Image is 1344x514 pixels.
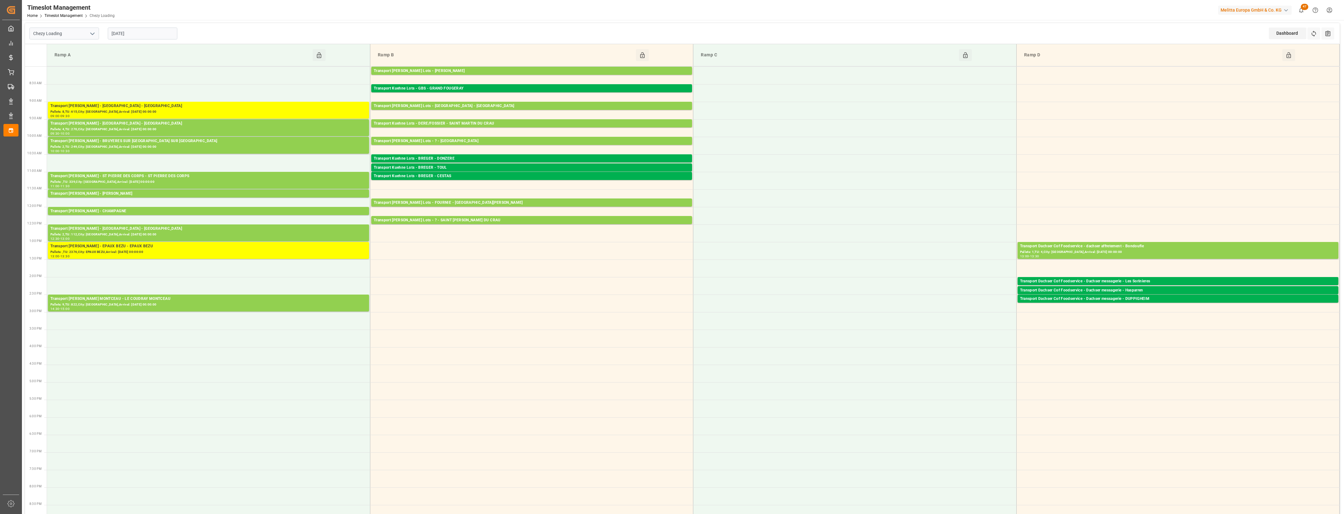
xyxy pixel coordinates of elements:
div: Transport Kuehne Lots - DERE/FOSSIER - SAINT MARTIN DU CRAU [374,121,690,127]
div: Transport Kuehne Lots - BREGER - TOUL [374,165,690,171]
div: Pallets: ,TU: 2376,City: EPAUX BEZU,Arrival: [DATE] 00:00:00 [50,249,367,255]
button: show 47 new notifications [1294,3,1308,17]
div: Ramp A [52,49,313,61]
div: Transport [PERSON_NAME] Lots - [PERSON_NAME] [374,68,690,74]
div: Pallets: 1,TU: 4,City: [GEOGRAPHIC_DATA],Arrival: [DATE] 00:00:00 [1020,249,1336,255]
span: 7:30 PM [29,467,42,470]
div: Transport [PERSON_NAME] Lots - ? - [GEOGRAPHIC_DATA] [374,138,690,144]
div: 10:30 [60,150,70,152]
span: 8:30 PM [29,502,42,506]
div: Transport [PERSON_NAME] - [PERSON_NAME] [50,191,367,197]
div: Transport Kuehne Lots - GBS - GRAND FOUGERAY [374,85,690,92]
div: Transport Kuehne Lots - BREGER - DONZERE [374,156,690,162]
div: Pallets: 1,TU: 684,City: [GEOGRAPHIC_DATA][PERSON_NAME],Arrival: [DATE] 00:00:00 [374,127,690,132]
span: 4:30 PM [29,362,42,365]
span: 11:30 AM [27,187,42,190]
div: Transport [PERSON_NAME] Lots - ? - SAINT [PERSON_NAME] DU CRAU [374,217,690,224]
span: 9:00 AM [29,99,42,102]
div: 09:30 [50,132,60,135]
div: Transport [PERSON_NAME] - BRUYERES SUR [GEOGRAPHIC_DATA] SUR [GEOGRAPHIC_DATA] [50,138,367,144]
span: 7:00 PM [29,450,42,453]
button: open menu [87,29,97,39]
div: Pallets: ,TU: 61,City: [GEOGRAPHIC_DATA][PERSON_NAME],Arrival: [DATE] 00:00:00 [374,206,690,211]
a: Home [27,13,38,18]
span: 9:30 AM [29,116,42,120]
div: Transport Dachser Cof Foodservice - Dachser messagerie - Hasparren [1020,287,1336,294]
div: Transport [PERSON_NAME] - [GEOGRAPHIC_DATA] - [GEOGRAPHIC_DATA] [50,121,367,127]
div: 12:30 [50,237,60,240]
div: Pallets: 2,TU: 249,City: [GEOGRAPHIC_DATA],Arrival: [DATE] 00:00:00 [50,144,367,150]
span: 10:30 AM [27,152,42,155]
a: Timeslot Management [44,13,83,18]
div: Pallets: ,TU: 88,City: [GEOGRAPHIC_DATA],Arrival: [DATE] 00:00:00 [374,109,690,115]
div: Pallets: 9,TU: 822,City: [GEOGRAPHIC_DATA],Arrival: [DATE] 00:00:00 [50,302,367,307]
div: 11:00 [50,185,60,188]
div: Transport [PERSON_NAME] - CHAMPAGNE [50,208,367,214]
div: Timeslot Management [27,3,115,12]
div: Ramp C [698,49,959,61]
span: 6:30 PM [29,432,42,435]
div: Pallets: 27,TU: 1444,City: MAUCHAMPS,Arrival: [DATE] 00:00:00 [374,144,690,150]
div: 10:00 [50,150,60,152]
span: 2:00 PM [29,274,42,278]
div: Pallets: ,TU: 87,City: [GEOGRAPHIC_DATA],Arrival: [DATE] 00:00:00 [1020,294,1336,299]
div: Transport Dachser Cof Foodservice - Dachser messagerie - Les Sorinieres [1020,278,1336,285]
div: Transport [PERSON_NAME] MONTCEAU - LE COUDRAY MONTCEAU [50,296,367,302]
div: Pallets: 2,TU: 32,City: [GEOGRAPHIC_DATA],Arrival: [DATE] 00:00:00 [1020,302,1336,307]
div: Transport [PERSON_NAME] - ST PIERRE DES CORPS - ST PIERRE DES CORPS [50,173,367,179]
div: Transport [PERSON_NAME] - EPAUX BEZU - EPAUX BEZU [50,243,367,249]
button: Help Center [1308,3,1322,17]
span: 12:30 PM [27,222,42,225]
div: 13:00 [60,237,70,240]
div: Transport [PERSON_NAME] Lots - [GEOGRAPHIC_DATA] - [GEOGRAPHIC_DATA] [374,103,690,109]
div: Pallets: ,TU: 113,City: CESTAS,Arrival: [DATE] 00:00:00 [374,179,690,185]
div: 13:30 [1030,255,1039,258]
div: Dashboard [1269,28,1306,39]
span: 10:00 AM [27,134,42,137]
div: 13:00 [50,255,60,258]
div: 14:30 [50,307,60,310]
div: Pallets: 2,TU: 112,City: [GEOGRAPHIC_DATA],Arrival: [DATE] 00:00:00 [374,171,690,176]
button: Melitta Europa GmbH & Co. KG [1218,4,1294,16]
div: Ramp B [375,49,636,61]
div: Transport Dachser Cof Foodservice - Dachser messagerie - DUPPIGHEIM [1020,296,1336,302]
div: Pallets: 2,TU: 112,City: [GEOGRAPHIC_DATA],Arrival: [DATE] 00:00:00 [50,232,367,237]
span: 8:30 AM [29,81,42,85]
div: 09:00 [50,115,60,117]
div: Ramp D [1022,49,1282,61]
div: 11:30 [60,185,70,188]
div: 15:00 [60,307,70,310]
span: 3:30 PM [29,327,42,330]
span: 1:00 PM [29,239,42,243]
span: 3:00 PM [29,309,42,313]
span: 8:00 PM [29,485,42,488]
div: Pallets: 1,TU: 49,City: [GEOGRAPHIC_DATA],Arrival: [DATE] 00:00:00 [1020,285,1336,290]
div: Pallets: 11,TU: 261,City: [GEOGRAPHIC_DATA][PERSON_NAME],Arrival: [DATE] 00:00:00 [374,224,690,229]
input: Type to search/select [29,28,99,39]
div: Pallets: 11,TU: 922,City: [GEOGRAPHIC_DATA],Arrival: [DATE] 00:00:00 [374,92,690,97]
span: 5:00 PM [29,379,42,383]
span: 5:30 PM [29,397,42,400]
div: 13:00 [1020,255,1029,258]
div: Pallets: ,TU: 100,City: [GEOGRAPHIC_DATA],Arrival: [DATE] 00:00:00 [50,197,367,202]
span: 12:00 PM [27,204,42,208]
div: Transport [PERSON_NAME] Lots - FOURNIE - [GEOGRAPHIC_DATA][PERSON_NAME] [374,200,690,206]
div: Transport [PERSON_NAME] - [GEOGRAPHIC_DATA] - [GEOGRAPHIC_DATA] [50,226,367,232]
span: 47 [1301,4,1308,10]
span: 11:00 AM [27,169,42,172]
div: Pallets: 8,TU: 615,City: [GEOGRAPHIC_DATA],Arrival: [DATE] 00:00:00 [50,109,367,115]
div: Transport Kuehne Lots - BREGER - CESTAS [374,173,690,179]
span: 6:00 PM [29,414,42,418]
div: Pallets: 3,TU: 56,City: DONZERE,Arrival: [DATE] 00:00:00 [374,162,690,167]
div: Pallets: ,TU: 339,City: [GEOGRAPHIC_DATA],Arrival: [DATE] 00:00:00 [50,179,367,185]
span: 4:00 PM [29,344,42,348]
div: Pallets: 12,TU: 95,City: [GEOGRAPHIC_DATA],Arrival: [DATE] 00:00:00 [374,74,690,80]
input: DD-MM-YYYY [108,28,177,39]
